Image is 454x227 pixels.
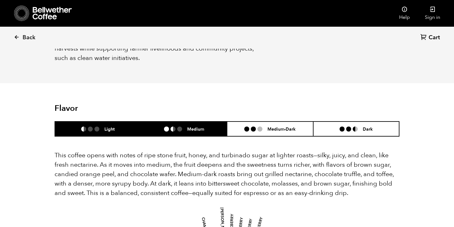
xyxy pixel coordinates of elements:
[55,151,399,198] p: This coffee opens with notes of ripe stone fruit, honey, and turbinado sugar at lighter roasts—si...
[420,34,441,42] a: Cart
[187,126,204,132] h6: Medium
[55,104,170,113] h2: Flavor
[104,126,115,132] h6: Light
[363,126,373,132] h6: Dark
[23,34,35,41] span: Back
[267,126,296,132] h6: Medium-Dark
[429,34,440,41] span: Cart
